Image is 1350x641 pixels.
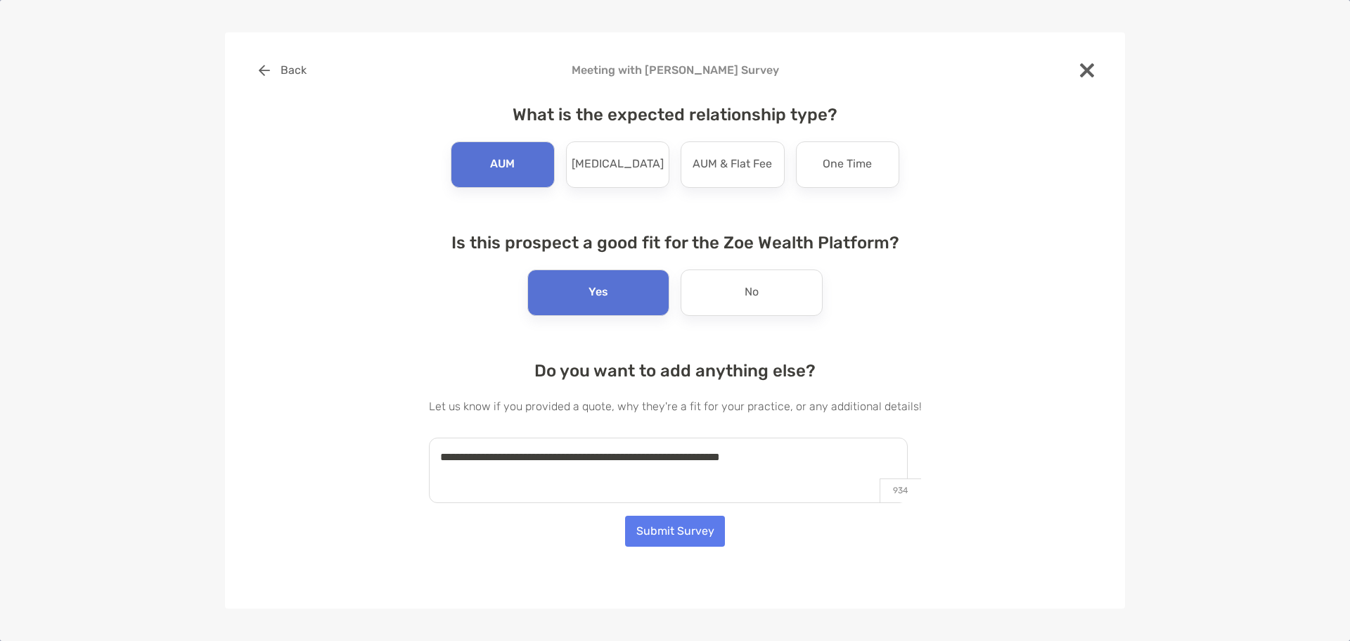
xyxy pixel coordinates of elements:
p: 934 [880,478,921,502]
p: [MEDICAL_DATA] [572,153,664,176]
button: Submit Survey [625,516,725,547]
p: AUM [490,153,515,176]
button: Back [247,55,317,86]
img: close modal [1080,63,1094,77]
img: button icon [259,65,270,76]
h4: Meeting with [PERSON_NAME] Survey [247,63,1102,77]
h4: Do you want to add anything else? [429,361,922,381]
p: No [745,281,759,304]
p: Let us know if you provided a quote, why they're a fit for your practice, or any additional details! [429,398,922,415]
p: Yes [589,281,608,304]
p: One Time [823,153,872,176]
p: AUM & Flat Fee [693,153,772,176]
h4: What is the expected relationship type? [429,105,922,125]
h4: Is this prospect a good fit for the Zoe Wealth Platform? [429,233,922,253]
